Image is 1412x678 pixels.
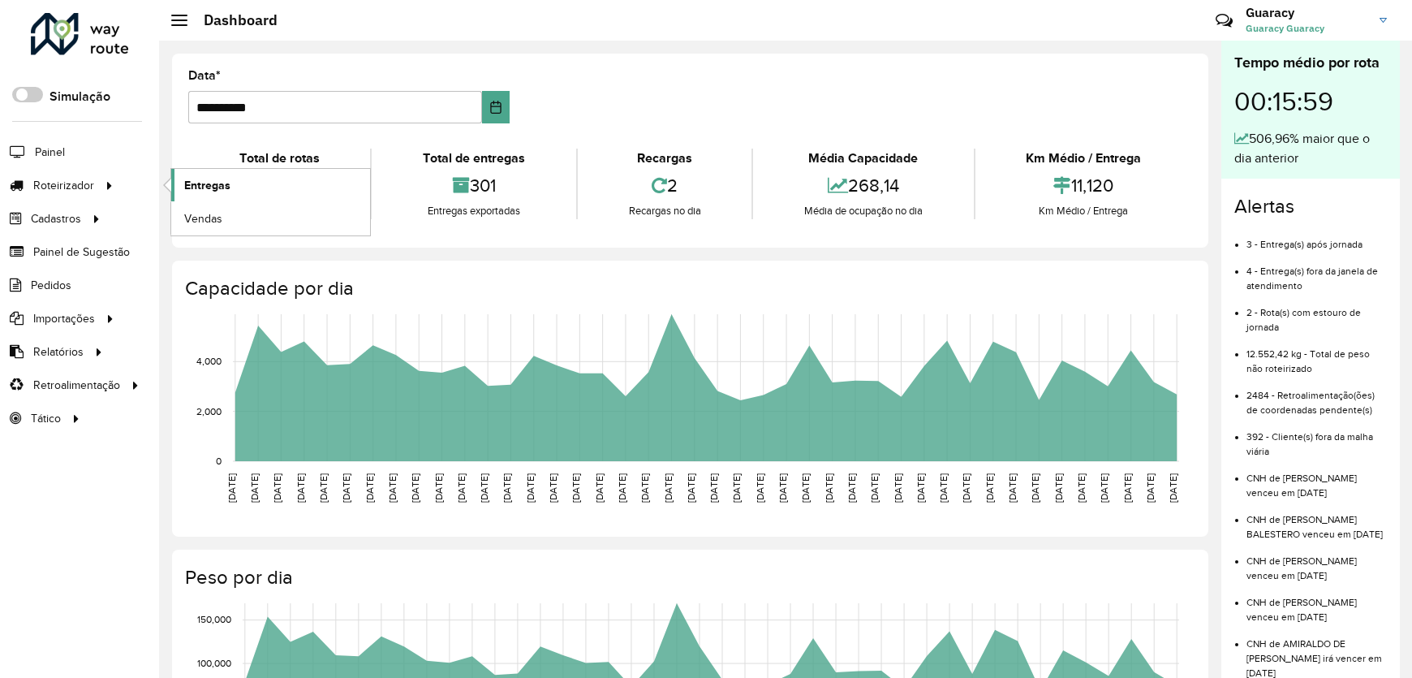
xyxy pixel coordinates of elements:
[979,203,1188,219] div: Km Médio / Entrega
[1234,52,1387,74] div: Tempo médio por rota
[757,203,969,219] div: Média de ocupação no dia
[1246,252,1387,293] li: 4 - Entrega(s) fora da janela de atendimento
[295,473,306,503] text: [DATE]
[1030,473,1040,503] text: [DATE]
[433,473,444,503] text: [DATE]
[387,473,398,503] text: [DATE]
[184,177,230,194] span: Entregas
[249,473,260,503] text: [DATE]
[197,615,231,625] text: 150,000
[185,277,1192,300] h4: Capacidade por dia
[1246,417,1387,459] li: 392 - Cliente(s) fora da malha viária
[893,473,903,503] text: [DATE]
[1246,542,1387,583] li: CNH de [PERSON_NAME] venceu em [DATE]
[188,66,221,85] label: Data
[35,144,65,161] span: Painel
[376,149,571,168] div: Total de entregas
[1122,473,1133,503] text: [DATE]
[31,210,81,227] span: Cadastros
[482,91,510,123] button: Choose Date
[979,149,1188,168] div: Km Médio / Entrega
[757,168,969,203] div: 268,14
[1246,21,1367,36] span: Guaracy Guaracy
[318,473,329,503] text: [DATE]
[364,473,375,503] text: [DATE]
[31,410,61,427] span: Tático
[410,473,420,503] text: [DATE]
[686,473,696,503] text: [DATE]
[570,473,581,503] text: [DATE]
[1007,473,1018,503] text: [DATE]
[869,473,880,503] text: [DATE]
[1246,293,1387,335] li: 2 - Rota(s) com estouro de jornada
[582,149,747,168] div: Recargas
[582,203,747,219] div: Recargas no dia
[33,177,94,194] span: Roteirizador
[1246,376,1387,417] li: 2484 - Retroalimentação(ões) de coordenadas pendente(s)
[582,168,747,203] div: 2
[617,473,627,503] text: [DATE]
[915,473,926,503] text: [DATE]
[639,473,650,503] text: [DATE]
[525,473,536,503] text: [DATE]
[192,149,366,168] div: Total de rotas
[824,473,834,503] text: [DATE]
[1168,473,1178,503] text: [DATE]
[272,473,282,503] text: [DATE]
[1145,473,1156,503] text: [DATE]
[961,473,971,503] text: [DATE]
[663,473,674,503] text: [DATE]
[1246,225,1387,252] li: 3 - Entrega(s) após jornada
[341,473,351,503] text: [DATE]
[33,377,120,394] span: Retroalimentação
[33,310,95,327] span: Importações
[197,658,231,668] text: 100,000
[777,473,788,503] text: [DATE]
[184,210,222,227] span: Vendas
[1053,473,1064,503] text: [DATE]
[1234,74,1387,129] div: 00:15:59
[187,11,278,29] h2: Dashboard
[479,473,489,503] text: [DATE]
[548,473,558,503] text: [DATE]
[731,473,742,503] text: [DATE]
[456,473,467,503] text: [DATE]
[755,473,765,503] text: [DATE]
[226,473,237,503] text: [DATE]
[33,244,130,261] span: Painel de Sugestão
[216,456,222,466] text: 0
[50,87,110,106] label: Simulação
[938,473,949,503] text: [DATE]
[376,168,571,203] div: 301
[1099,473,1109,503] text: [DATE]
[33,343,84,361] span: Relatórios
[1234,195,1387,218] h4: Alertas
[1234,129,1387,168] div: 506,96% maior que o dia anterior
[185,566,1192,589] h4: Peso por dia
[757,149,969,168] div: Média Capacidade
[31,277,71,294] span: Pedidos
[1246,583,1387,624] li: CNH de [PERSON_NAME] venceu em [DATE]
[1246,335,1387,376] li: 12.552,42 kg - Total de peso não roteirizado
[196,356,222,366] text: 4,000
[594,473,605,503] text: [DATE]
[708,473,719,503] text: [DATE]
[1246,500,1387,542] li: CNH de [PERSON_NAME] BALESTERO venceu em [DATE]
[196,406,222,417] text: 2,000
[979,168,1188,203] div: 11,120
[1207,3,1242,38] a: Contato Rápido
[1076,473,1087,503] text: [DATE]
[1246,459,1387,500] li: CNH de [PERSON_NAME] venceu em [DATE]
[846,473,857,503] text: [DATE]
[984,473,995,503] text: [DATE]
[800,473,811,503] text: [DATE]
[376,203,571,219] div: Entregas exportadas
[502,473,512,503] text: [DATE]
[171,169,370,201] a: Entregas
[171,202,370,235] a: Vendas
[1246,5,1367,20] h3: Guaracy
